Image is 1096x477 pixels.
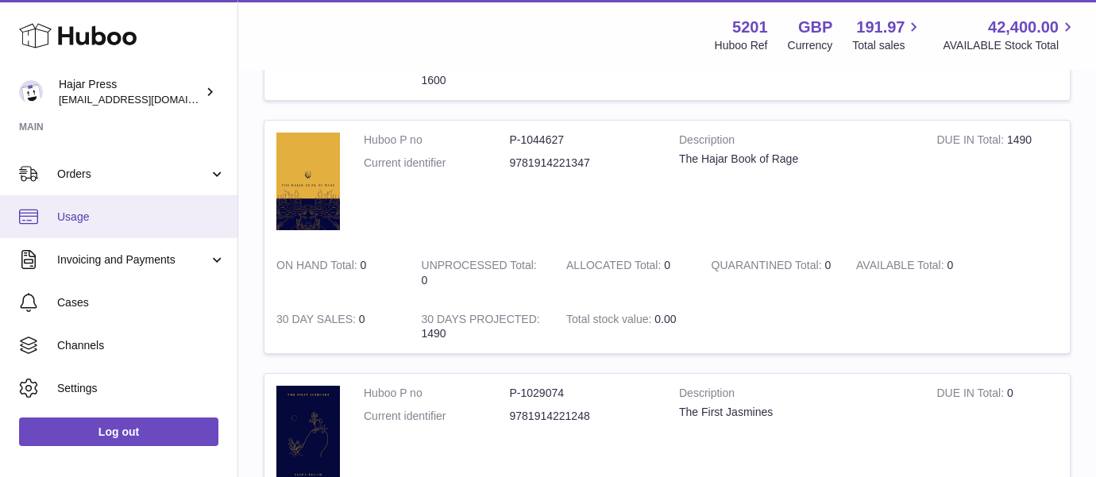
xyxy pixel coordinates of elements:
span: Total sales [852,38,923,53]
div: Huboo Ref [715,38,768,53]
td: 0 [554,246,700,300]
a: 191.97 Total sales [852,17,923,53]
dt: Huboo P no [364,386,510,401]
div: Currency [788,38,833,53]
span: 0 [824,259,831,271]
strong: Total stock value [566,313,654,329]
span: Orders [57,167,209,182]
span: AVAILABLE Stock Total [943,38,1077,53]
strong: 30 DAY SALES [276,313,359,329]
strong: QUARANTINED Total [712,259,825,275]
span: Channels [57,338,226,353]
span: 0.00 [654,313,676,325]
td: 1490 [410,300,555,354]
strong: Description [679,386,913,405]
span: Cases [57,295,226,310]
dd: P-1029074 [510,386,656,401]
td: 0 [844,246,990,300]
strong: AVAILABLE Total [856,259,947,275]
a: 42,400.00 AVAILABLE Stock Total [943,17,1077,53]
span: [EMAIL_ADDRESS][DOMAIN_NAME] [59,93,233,106]
td: 0 [264,46,410,100]
dd: 9781914221347 [510,156,656,171]
td: 1600 [410,46,555,100]
div: The Hajar Book of Rage [679,152,913,167]
strong: DUE IN Total [936,387,1006,403]
span: Invoicing and Payments [57,252,209,267]
span: 191.97 [856,17,905,38]
strong: ON HAND Total [276,259,361,275]
strong: GBP [798,17,832,38]
a: Log out [19,417,218,446]
strong: DUE IN Total [936,133,1006,150]
span: Settings [57,381,226,396]
td: 0 [264,300,410,354]
td: 0 [264,246,410,300]
img: editorial@hajarpress.com [19,80,43,104]
strong: ALLOCATED Total [566,259,664,275]
td: 0 [410,246,555,300]
dd: P-1044627 [510,133,656,148]
img: product image [276,133,340,230]
strong: 5201 [732,17,768,38]
dt: Current identifier [364,409,510,424]
strong: 30 DAYS PROJECTED [422,313,540,329]
div: Hajar Press [59,77,202,107]
dt: Current identifier [364,156,510,171]
div: The First Jasmines [679,405,913,420]
strong: UNPROCESSED Total [422,259,537,275]
dd: 9781914221248 [510,409,656,424]
dt: Huboo P no [364,133,510,148]
span: Usage [57,210,226,225]
td: 1490 [924,121,1070,246]
strong: Description [679,133,913,152]
span: 42,400.00 [988,17,1059,38]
